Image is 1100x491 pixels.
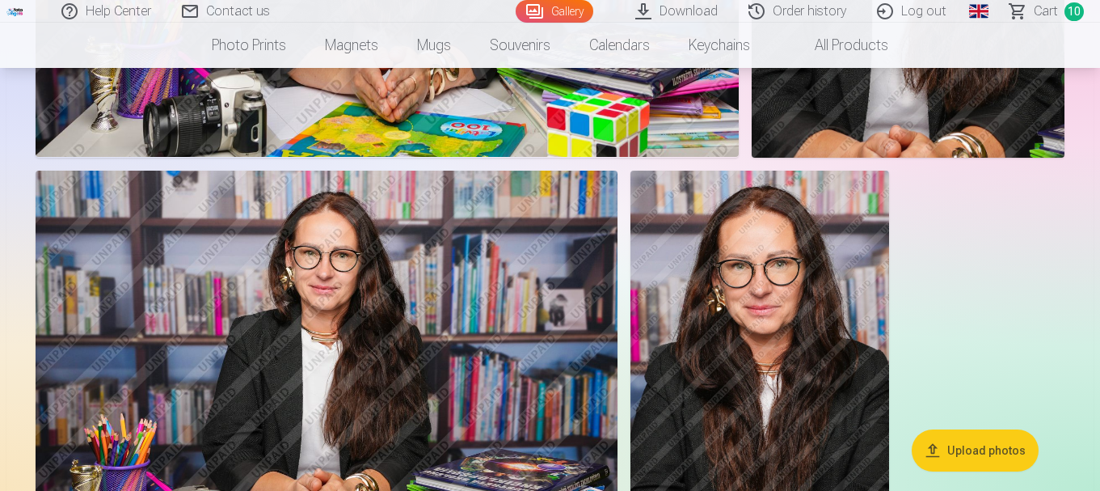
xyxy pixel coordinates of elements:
[1034,2,1058,21] span: Сart
[912,430,1039,472] button: Upload photos
[669,23,769,68] a: Keychains
[192,23,306,68] a: Photo prints
[470,23,570,68] a: Souvenirs
[6,6,24,16] img: /fa1
[398,23,470,68] a: Mugs
[1064,2,1084,21] span: 10
[570,23,669,68] a: Calendars
[306,23,398,68] a: Magnets
[769,23,908,68] a: All products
